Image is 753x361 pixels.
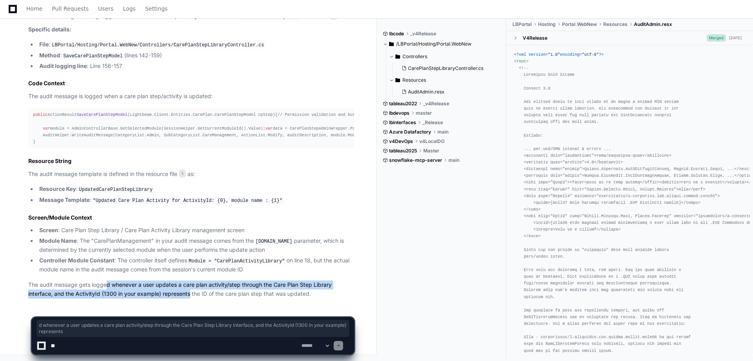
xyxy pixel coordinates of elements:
span: AuditAdmin.resx [634,21,672,27]
div: V4Release [523,35,547,41]
span: v4DevOps [389,138,413,145]
span: public [33,112,48,117]
li: : The controller itself defines on line 18, but the actual module name in the audit message comes... [37,256,354,274]
button: Resources [389,74,500,86]
span: 1 [179,170,186,178]
span: "utf-8" [582,52,599,57]
code: Module = "CarePlanActivityLibrary" [187,258,287,265]
span: Resources [603,21,628,27]
button: /LBPortal/Hosting/Portal.WebNew [383,38,500,50]
h2: Resource String [28,157,354,165]
span: < > [514,59,529,64]
span: main [437,129,448,135]
span: var [43,126,50,131]
p: The audit message template is defined in the resource file as: [28,170,354,179]
span: Master [423,148,439,154]
code: LBPortal/Hosting/Portal.WebNew/Controllers/CarePlanStepLibraryController.cs [50,42,266,49]
li: : The "CarePlanManagement" in your audit message comes from the parameter, which is determined by... [37,236,354,255]
strong: Screen [39,227,58,233]
span: root [516,59,526,64]
div: [DATE] [729,35,742,41]
button: Controllers [389,50,500,63]
span: Resources [402,77,426,83]
span: Logs [123,6,136,11]
span: SaveCarePlanStepModel [77,112,127,117]
svg: Directory [395,75,400,85]
span: ActionResult ( ) [33,112,275,117]
strong: Controller Module Constant [39,257,114,264]
span: _v4Release [410,31,436,37]
p: The audit message is logged when a care plan step/activity is updated: [28,92,354,101]
svg: Directory [395,52,400,61]
code: SaveCarePlanStepModel [62,53,124,60]
li: : Line 156-157 [37,62,354,71]
span: d whenever a user updates a care plan activity/step through the Care Plan Step Library interface,... [39,322,347,335]
strong: Resource Key [39,185,76,192]
li: : [37,40,354,49]
span: CarePlanStepLibraryController.cs [408,65,483,71]
span: Pull Requests [52,6,88,11]
span: AuditAdmin.resx [408,89,444,95]
span: LBPortal [512,21,532,27]
span: lbcode [389,31,404,37]
span: v4LocalDO [419,138,444,145]
div: { module = AdminControllerBase.GetSelectedModule(SessionHelper.GetCurrentModuleId().Value); data ... [33,112,349,145]
span: "1.0" [548,52,560,57]
span: master [416,110,432,116]
strong: Message Template [39,196,90,203]
span: /LBPortal/Hosting/Portal.WebNew [396,41,472,47]
strong: Specific details: [28,26,72,33]
span: _Release [422,119,443,126]
li: : Care Plan Step Library / Care Plan Activity Library management screen [37,226,354,235]
span: lbdevops [389,110,410,116]
span: Lightbeam.Client.Entities.CarePlan.CarePlanStepModel cpStep [130,112,272,117]
li: : [37,196,354,205]
span: tableau2025 [389,148,417,154]
span: Controllers [402,53,427,60]
span: var [265,126,272,131]
span: <?xml version= encoding= ?> [514,52,604,57]
button: AuditAdmin.resx [399,86,496,97]
code: [DOMAIN_NAME] [254,238,294,245]
h2: Screen/Module Context [28,214,354,222]
span: // Permission validation and business logic... [277,112,389,117]
span: _v4Release [423,101,449,107]
span: snowflake-mcp-server [389,157,442,163]
strong: File [39,41,49,48]
span: Settings [145,6,167,11]
code: "Updated Care Plan Activity for ActivityId: {0}, module name : {1}" [91,197,284,204]
code: UpdatedCarePlanStepLibrary [77,186,154,193]
span: Home [26,6,42,11]
span: lbinterfaces [389,119,416,126]
h2: Code Context [28,79,354,87]
p: The audit message gets logged whenever a user updates a care plan activity/step through the Care ... [28,280,354,299]
li: : (lines 142-159) [37,51,354,60]
span: Azure Datafactory [389,129,431,135]
strong: Method [39,52,60,59]
strong: Audit logging line [39,62,87,69]
svg: Directory [389,39,394,49]
span: Users [98,6,114,11]
span: tableau2022 [389,101,417,107]
button: CarePlanStepLibraryController.cs [399,63,496,74]
li: : [37,185,354,194]
span: main [448,157,459,163]
strong: Module Name [39,237,77,244]
span: Hosting [538,21,556,27]
span: Merged [707,34,726,42]
span: Portal.WebNew [562,21,597,27]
